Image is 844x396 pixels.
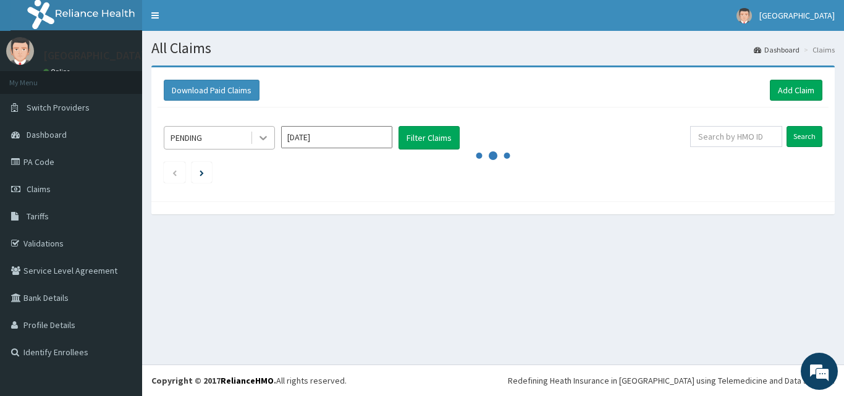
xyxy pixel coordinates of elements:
span: Switch Providers [27,102,90,113]
a: Dashboard [754,44,800,55]
div: Redefining Heath Insurance in [GEOGRAPHIC_DATA] using Telemedicine and Data Science! [508,374,835,387]
a: Add Claim [770,80,822,101]
div: PENDING [171,132,202,144]
a: Previous page [172,167,177,178]
img: User Image [736,8,752,23]
button: Download Paid Claims [164,80,260,101]
input: Select Month and Year [281,126,392,148]
span: Dashboard [27,129,67,140]
input: Search [787,126,822,147]
footer: All rights reserved. [142,364,844,396]
img: User Image [6,37,34,65]
a: RelianceHMO [221,375,274,386]
span: Claims [27,183,51,195]
h1: All Claims [151,40,835,56]
p: [GEOGRAPHIC_DATA] [43,50,145,61]
button: Filter Claims [399,126,460,150]
svg: audio-loading [475,137,512,174]
span: Tariffs [27,211,49,222]
input: Search by HMO ID [690,126,782,147]
a: Next page [200,167,204,178]
li: Claims [801,44,835,55]
strong: Copyright © 2017 . [151,375,276,386]
a: Online [43,67,73,76]
span: [GEOGRAPHIC_DATA] [759,10,835,21]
